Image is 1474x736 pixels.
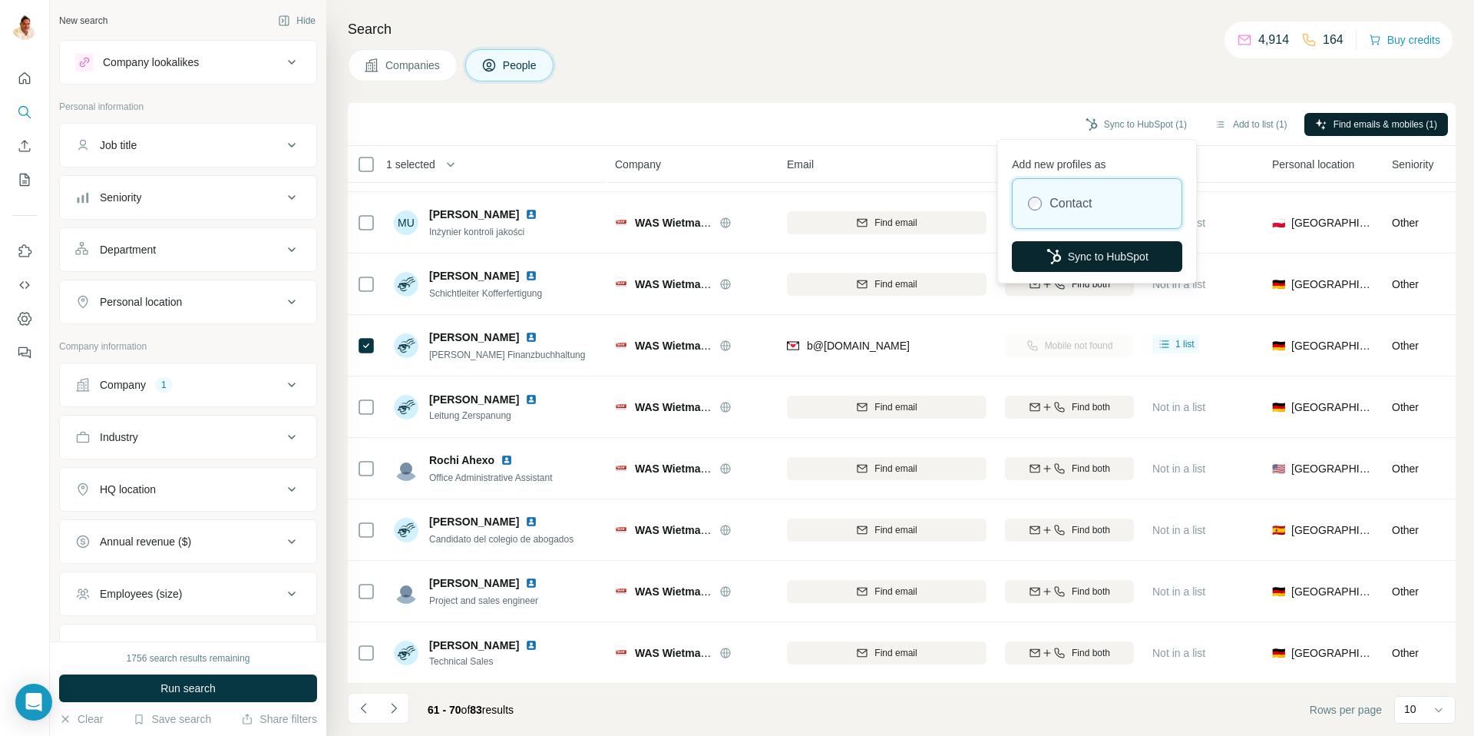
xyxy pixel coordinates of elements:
[429,392,519,407] span: [PERSON_NAME]
[615,278,627,290] img: Logo of WAS Wietmarscher Ambulanz- und Sonderfahrzeuge
[100,638,163,654] div: Technologies
[60,471,316,508] button: HQ location
[874,585,917,598] span: Find email
[394,272,418,297] img: Avatar
[394,395,418,419] img: Avatar
[1392,462,1419,475] span: Other
[787,519,987,542] button: Find email
[1369,29,1440,51] button: Buy credits
[267,9,326,32] button: Hide
[470,704,482,716] span: 83
[12,305,37,333] button: Dashboard
[429,207,519,222] span: [PERSON_NAME]
[59,14,107,28] div: New search
[12,65,37,92] button: Quick start
[615,401,627,413] img: Logo of WAS Wietmarscher Ambulanz- und Sonderfahrzeuge
[60,283,316,320] button: Personal location
[1049,194,1092,213] label: Contact
[429,409,544,423] span: Leitung Zerspanung
[394,579,418,604] img: Avatar
[874,646,917,660] span: Find email
[1392,278,1419,290] span: Other
[615,157,661,172] span: Company
[100,138,137,153] div: Job title
[1012,241,1182,272] button: Sync to HubSpot
[635,401,904,413] span: WAS Wietmarscher Ambulanz- und Sonderfahrzeuge
[60,44,316,81] button: Company lookalikes
[1272,645,1285,661] span: 🇩🇪
[635,278,904,290] span: WAS Wietmarscher Ambulanz- und Sonderfahrzeuge
[1012,151,1182,172] p: Add new profiles as
[100,429,138,445] div: Industry
[874,277,917,291] span: Find email
[1152,647,1205,659] span: Not in a list
[348,18,1456,40] h4: Search
[1272,215,1285,230] span: 🇵🇱
[100,190,141,205] div: Seniority
[1304,113,1448,136] button: Find emails & mobiles (1)
[429,288,542,299] span: Schichtleiter Kofferfertigung
[429,534,573,545] span: Candidato del colegio de abogados
[1392,217,1419,229] span: Other
[1291,461,1373,476] span: [GEOGRAPHIC_DATA]
[525,208,537,220] img: LinkedIn logo
[1005,642,1134,665] button: Find both
[635,585,904,598] span: WAS Wietmarscher Ambulanz- und Sonderfahrzeuge
[429,453,494,468] span: Rochi Ahexo
[1291,522,1373,538] span: [GEOGRAPHIC_DATA]
[1072,523,1110,537] span: Find both
[60,179,316,216] button: Seniority
[12,271,37,299] button: Use Surfe API
[12,166,37,194] button: My lists
[60,419,316,456] button: Industry
[501,454,513,466] img: LinkedIn logo
[635,524,904,536] span: WAS Wietmarscher Ambulanz- und Sonderfahrzeuge
[615,340,627,352] img: Logo of WAS Wietmarscher Ambulanz- und Sonderfahrzeuge
[160,681,216,696] span: Run search
[1175,337,1195,351] span: 1 list
[1392,157,1433,172] span: Seniority
[1334,118,1437,131] span: Find emails & mobiles (1)
[429,330,519,345] span: [PERSON_NAME]
[60,628,316,665] button: Technologies
[503,58,538,73] span: People
[429,655,544,668] span: Technical Sales
[60,231,316,268] button: Department
[429,514,519,529] span: [PERSON_NAME]
[1005,519,1134,542] button: Find both
[1072,585,1110,598] span: Find both
[429,268,519,283] span: [PERSON_NAME]
[787,580,987,603] button: Find email
[615,585,627,598] img: Logo of WAS Wietmarscher Ambulanz- und Sonderfahrzeuge
[100,534,191,549] div: Annual revenue ($)
[429,575,519,591] span: [PERSON_NAME]
[1152,585,1205,598] span: Not in a list
[1272,277,1285,292] span: 🇩🇪
[635,462,904,475] span: WAS Wietmarscher Ambulanz- und Sonderfahrzeuge
[59,100,317,114] p: Personal information
[429,595,538,606] span: Project and sales engineer
[1005,457,1134,480] button: Find both
[100,242,156,257] div: Department
[1005,580,1134,603] button: Find both
[12,339,37,366] button: Feedback
[394,518,418,542] img: Avatar
[59,711,103,727] button: Clear
[1272,399,1285,415] span: 🇩🇪
[874,400,917,414] span: Find email
[394,456,418,481] img: Avatar
[1392,585,1419,598] span: Other
[60,575,316,612] button: Employees (size)
[525,393,537,406] img: LinkedIn logo
[525,331,537,343] img: LinkedIn logo
[1005,273,1134,296] button: Find both
[874,216,917,230] span: Find email
[429,472,553,483] span: Office Administrative Assistant
[348,693,378,724] button: Navigate to previous page
[1272,461,1285,476] span: 🇺🇸
[1392,647,1419,659] span: Other
[100,377,146,393] div: Company
[12,98,37,126] button: Search
[12,237,37,265] button: Use Surfe on LinkedIn
[874,523,917,537] span: Find email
